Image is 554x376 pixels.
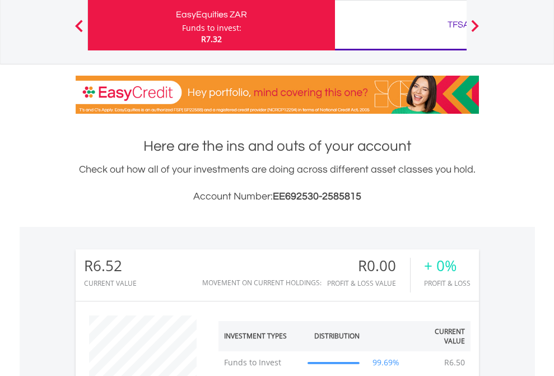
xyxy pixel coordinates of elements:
[218,321,302,351] th: Investment Types
[218,351,302,374] td: Funds to Invest
[76,189,479,205] h3: Account Number:
[201,34,222,44] span: R7.32
[439,351,471,374] td: R6.50
[84,280,137,287] div: CURRENT VALUE
[76,76,479,114] img: EasyCredit Promotion Banner
[424,258,471,274] div: + 0%
[76,162,479,205] div: Check out how all of your investments are doing across different asset classes you hold.
[464,25,486,36] button: Next
[95,7,328,22] div: EasyEquities ZAR
[327,280,410,287] div: Profit & Loss Value
[327,258,410,274] div: R0.00
[365,351,407,374] td: 99.69%
[84,258,137,274] div: R6.52
[314,331,360,341] div: Distribution
[68,25,90,36] button: Previous
[202,279,322,286] div: Movement on Current Holdings:
[407,321,471,351] th: Current Value
[424,280,471,287] div: Profit & Loss
[273,191,361,202] span: EE692530-2585815
[76,136,479,156] h1: Here are the ins and outs of your account
[182,22,241,34] div: Funds to invest:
